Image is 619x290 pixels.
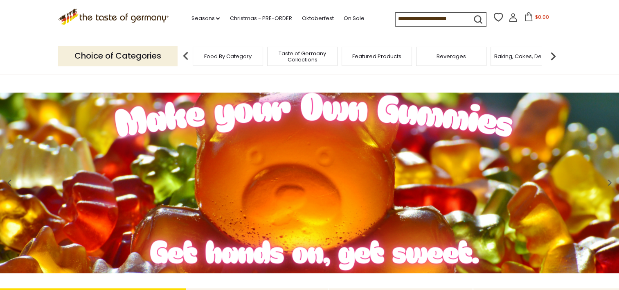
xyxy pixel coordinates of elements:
[191,14,220,23] a: Seasons
[352,53,401,59] a: Featured Products
[178,48,194,64] img: previous arrow
[58,46,178,66] p: Choice of Categories
[302,14,333,23] a: Oktoberfest
[204,53,252,59] a: Food By Category
[437,53,466,59] a: Beverages
[535,14,549,20] span: $0.00
[494,53,558,59] a: Baking, Cakes, Desserts
[270,50,335,63] a: Taste of Germany Collections
[519,12,554,25] button: $0.00
[545,48,561,64] img: next arrow
[343,14,364,23] a: On Sale
[230,14,292,23] a: Christmas - PRE-ORDER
